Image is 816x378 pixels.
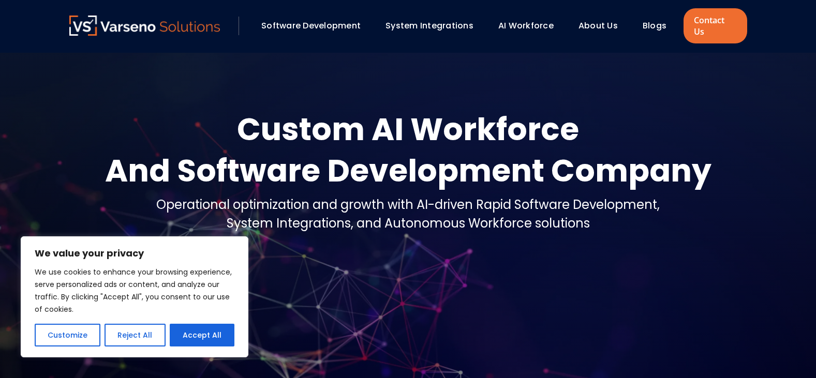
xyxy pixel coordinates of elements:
img: Varseno Solutions – Product Engineering & IT Services [69,16,220,36]
button: Customize [35,324,100,346]
a: Software Development [261,20,361,32]
div: System Integrations [380,17,488,35]
button: Reject All [105,324,165,346]
button: Accept All [170,324,234,346]
div: Software Development [256,17,375,35]
div: Custom AI Workforce [105,109,711,150]
p: We value your privacy [35,247,234,260]
div: System Integrations, and Autonomous Workforce solutions [156,214,660,233]
div: And Software Development Company [105,150,711,191]
div: About Us [573,17,632,35]
a: About Us [578,20,618,32]
a: Contact Us [684,8,747,43]
div: Operational optimization and growth with AI-driven Rapid Software Development, [156,195,660,214]
a: System Integrations [385,20,473,32]
p: We use cookies to enhance your browsing experience, serve personalized ads or content, and analyz... [35,266,234,315]
a: AI Workforce [498,20,554,32]
div: Blogs [637,17,681,35]
div: AI Workforce [493,17,568,35]
a: Blogs [643,20,666,32]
